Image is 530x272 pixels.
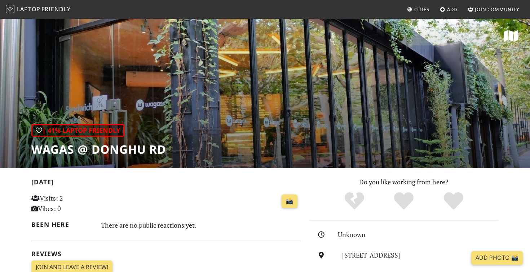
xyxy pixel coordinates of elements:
div: | 41% Laptop Friendly [31,124,124,137]
div: Definitely! [429,191,478,211]
span: Friendly [41,5,70,13]
div: There are no public reactions yet. [101,219,301,231]
a: LaptopFriendly LaptopFriendly [6,3,71,16]
div: Unknown [338,229,503,240]
p: Do you like working from here? [309,177,499,187]
div: No [330,191,379,211]
span: Laptop [17,5,40,13]
a: Add [437,3,460,16]
p: Visits: 2 Vibes: 0 [31,193,115,214]
h1: Wagas @ Donghu Rd [31,142,166,156]
h2: [DATE] [31,178,300,189]
span: Add [447,6,458,13]
div: Yes [379,191,429,211]
a: Cities [404,3,432,16]
span: Cities [414,6,429,13]
a: Join Community [465,3,522,16]
h2: Been here [31,221,92,228]
a: Add Photo 📸 [471,251,523,265]
h2: Reviews [31,250,300,258]
a: [STREET_ADDRESS] [342,251,400,259]
a: 📸 [282,194,297,208]
img: LaptopFriendly [6,5,14,13]
span: Join Community [475,6,519,13]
